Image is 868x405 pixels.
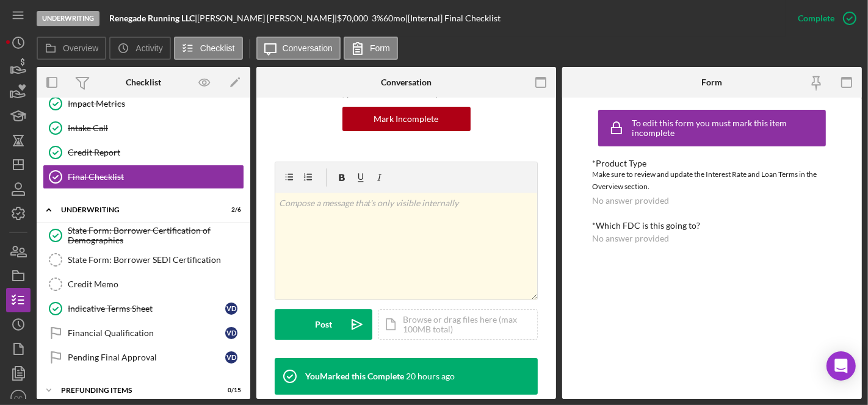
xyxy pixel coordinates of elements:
text: CC [14,395,23,401]
div: You Marked this Complete [305,371,404,381]
div: 2 / 6 [219,206,241,213]
div: State Form: Borrower SEDI Certification [68,255,244,265]
a: Financial QualificationVD [43,321,244,345]
div: Intake Call [68,123,244,133]
div: Final Checklist [68,172,244,182]
button: Checklist [174,37,243,60]
div: Form [702,77,723,87]
div: 3 % [372,13,383,23]
div: Credit Report [68,148,244,157]
div: V D [225,327,237,339]
a: Credit Memo [43,272,244,296]
button: Conversation [256,37,341,60]
div: Indicative Terms Sheet [68,304,225,314]
b: Renegade Running LLC [109,13,195,23]
div: | [109,13,197,23]
div: [PERSON_NAME] [PERSON_NAME] | [197,13,337,23]
div: Impact Metrics [68,99,244,109]
div: To edit this form you must mark this item incomplete [632,118,823,138]
label: Form [370,43,390,53]
a: Pending Final ApprovalVD [43,345,244,370]
button: Form [344,37,398,60]
div: Complete [798,6,834,30]
a: Credit Report [43,140,244,165]
a: Intake Call [43,116,244,140]
div: State Form: Borrower Certification of Demographics [68,226,244,245]
div: Mark Incomplete [374,107,439,131]
div: V D [225,351,237,364]
label: Conversation [283,43,333,53]
label: Checklist [200,43,235,53]
a: Indicative Terms SheetVD [43,296,244,321]
a: Impact Metrics [43,91,244,116]
div: V D [225,303,237,315]
div: Conversation [381,77,432,87]
div: Checklist [126,77,161,87]
label: Activity [136,43,162,53]
div: Make sure to review and update the Interest Rate and Loan Terms in the Overview section. [592,168,832,193]
div: Post [315,309,332,340]
div: *Which FDC is this going to? [592,221,832,231]
div: Financial Qualification [68,328,225,338]
a: State Form: Borrower Certification of Demographics [43,223,244,248]
button: Mark Incomplete [342,107,471,131]
label: Overview [63,43,98,53]
time: 2025-09-15 20:44 [406,371,455,381]
div: *Product Type [592,159,832,168]
a: Final Checklist [43,165,244,189]
div: Open Intercom Messenger [826,351,856,381]
button: Post [275,309,372,340]
div: Credit Memo [68,279,244,289]
button: Activity [109,37,170,60]
div: No answer provided [592,196,669,206]
button: Complete [786,6,862,30]
div: Underwriting [61,206,211,213]
div: Prefunding Items [61,387,211,394]
div: No answer provided [592,234,669,243]
div: Underwriting [37,11,99,26]
span: $70,000 [337,13,368,23]
div: Pending Final Approval [68,353,225,362]
div: | [Internal] Final Checklist [405,13,501,23]
button: Overview [37,37,106,60]
div: 0 / 15 [219,387,241,394]
div: 60 mo [383,13,405,23]
a: State Form: Borrower SEDI Certification [43,248,244,272]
